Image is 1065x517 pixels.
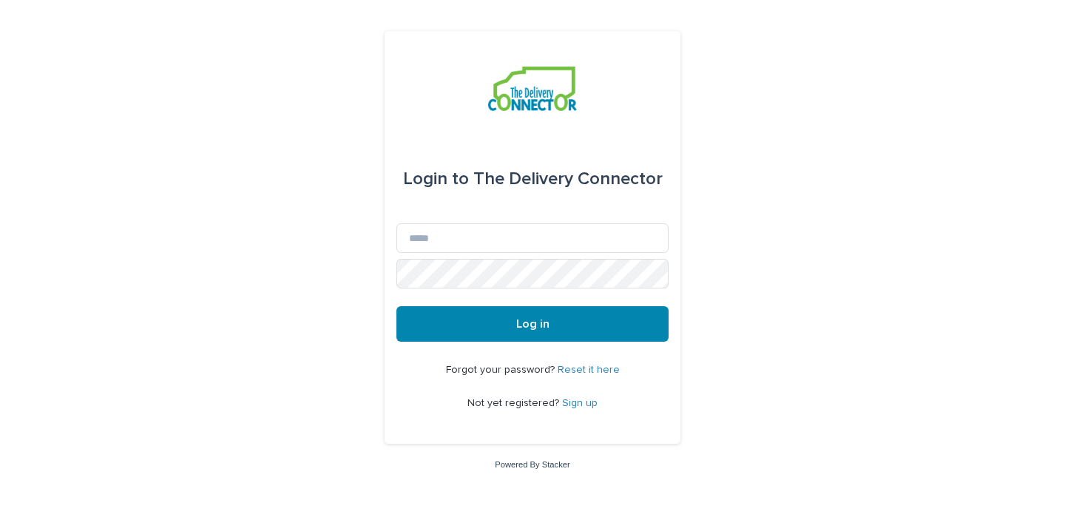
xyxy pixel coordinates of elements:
[467,398,562,408] span: Not yet registered?
[403,170,469,188] span: Login to
[488,67,576,111] img: aCWQmA6OSGG0Kwt8cj3c
[403,158,663,200] div: The Delivery Connector
[562,398,598,408] a: Sign up
[495,460,569,469] a: Powered By Stacker
[516,318,550,330] span: Log in
[558,365,620,375] a: Reset it here
[446,365,558,375] span: Forgot your password?
[396,306,669,342] button: Log in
